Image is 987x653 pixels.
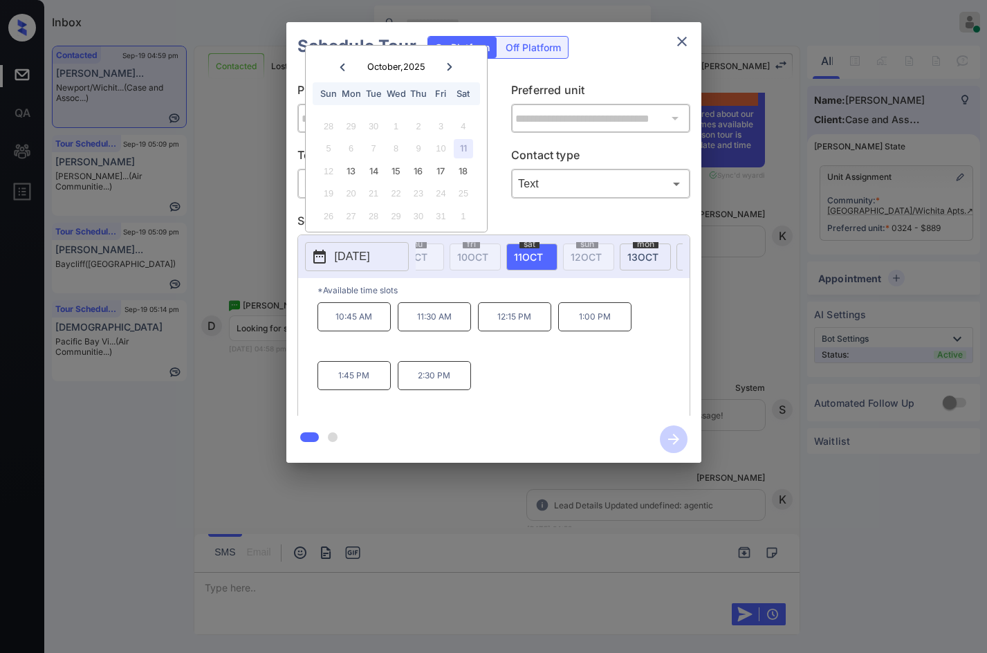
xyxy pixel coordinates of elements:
div: date-select [506,243,557,270]
div: In Person [301,172,473,195]
div: October , 2025 [367,62,425,72]
div: Not available Saturday, October 25th, 2025 [454,184,472,203]
p: Contact type [511,147,690,169]
div: Not available Monday, October 27th, 2025 [342,207,360,226]
div: Sun [320,84,338,103]
div: Not available Thursday, October 2nd, 2025 [409,117,427,136]
div: Not available Friday, October 3rd, 2025 [432,117,450,136]
div: Not available Tuesday, October 21st, 2025 [364,184,382,203]
div: Thu [409,84,427,103]
p: 11:30 AM [398,302,471,331]
div: Not available Sunday, September 28th, 2025 [320,117,338,136]
div: Not available Saturday, November 1st, 2025 [454,207,472,226]
div: Choose Saturday, October 11th, 2025 [454,139,472,158]
div: Tue [364,84,382,103]
p: Preferred community [297,82,477,104]
div: month 2025-10 [310,115,482,227]
p: Select slot [297,212,690,234]
div: Not available Tuesday, October 7th, 2025 [364,139,382,158]
div: Not available Saturday, October 4th, 2025 [454,117,472,136]
div: Text [515,172,687,195]
div: date-select [676,243,728,270]
div: Choose Thursday, October 16th, 2025 [409,162,427,181]
div: Choose Wednesday, October 15th, 2025 [387,162,405,181]
p: [DATE] [335,248,370,265]
div: Not available Monday, September 29th, 2025 [342,117,360,136]
div: Not available Friday, October 24th, 2025 [432,184,450,203]
p: Preferred unit [511,82,690,104]
div: Choose Monday, October 13th, 2025 [342,162,360,181]
button: [DATE] [305,242,409,271]
div: Not available Monday, October 20th, 2025 [342,184,360,203]
div: Choose Saturday, October 18th, 2025 [454,162,472,181]
span: sat [519,240,539,248]
button: close [668,28,696,55]
p: 10:45 AM [317,302,391,331]
div: On Platform [428,37,497,58]
div: Wed [387,84,405,103]
span: 13 OCT [627,251,658,263]
div: Not available Wednesday, October 8th, 2025 [387,139,405,158]
p: 12:15 PM [478,302,551,331]
div: Not available Friday, October 10th, 2025 [432,139,450,158]
div: Choose Tuesday, October 14th, 2025 [364,162,382,181]
p: 2:30 PM [398,361,471,390]
div: Not available Wednesday, October 1st, 2025 [387,117,405,136]
div: Mon [342,84,360,103]
div: Fri [432,84,450,103]
div: Not available Tuesday, September 30th, 2025 [364,117,382,136]
div: Not available Tuesday, October 28th, 2025 [364,207,382,226]
div: Not available Thursday, October 30th, 2025 [409,207,427,226]
div: date-select [620,243,671,270]
button: btn-next [652,421,696,457]
div: Choose Friday, October 17th, 2025 [432,162,450,181]
div: Not available Sunday, October 26th, 2025 [320,207,338,226]
div: Sat [454,84,472,103]
div: Not available Thursday, October 23rd, 2025 [409,184,427,203]
div: Not available Sunday, October 12th, 2025 [320,162,338,181]
div: Not available Wednesday, October 29th, 2025 [387,207,405,226]
p: *Available time slots [317,278,690,302]
div: Off Platform [499,37,568,58]
span: mon [633,240,658,248]
div: Not available Wednesday, October 22nd, 2025 [387,184,405,203]
h2: Schedule Tour [286,22,427,71]
div: Not available Sunday, October 19th, 2025 [320,184,338,203]
div: Not available Friday, October 31st, 2025 [432,207,450,226]
span: 11 OCT [514,251,543,263]
p: 1:45 PM [317,361,391,390]
div: Not available Monday, October 6th, 2025 [342,139,360,158]
p: Tour type [297,147,477,169]
div: Not available Thursday, October 9th, 2025 [409,139,427,158]
p: 1:00 PM [558,302,631,331]
div: Not available Sunday, October 5th, 2025 [320,139,338,158]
